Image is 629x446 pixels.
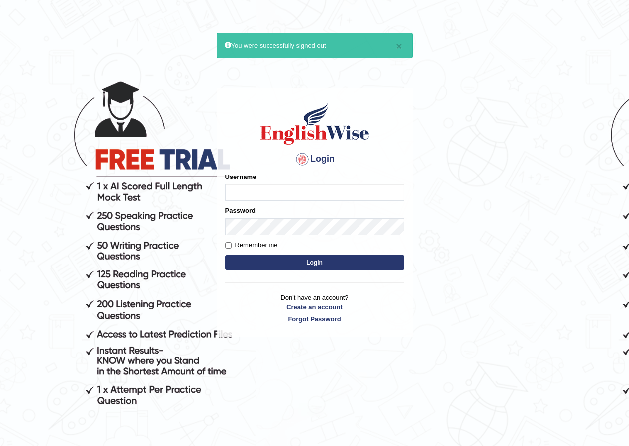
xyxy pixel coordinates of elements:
img: Logo of English Wise sign in for intelligent practice with AI [258,101,371,146]
label: Remember me [225,240,278,250]
input: Remember me [225,242,232,249]
button: × [396,41,402,51]
a: Forgot Password [225,314,404,324]
div: You were successfully signed out [217,33,413,58]
button: Login [225,255,404,270]
h4: Login [225,151,404,167]
label: Username [225,172,257,181]
a: Create an account [225,302,404,312]
p: Don't have an account? [225,293,404,324]
label: Password [225,206,256,215]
